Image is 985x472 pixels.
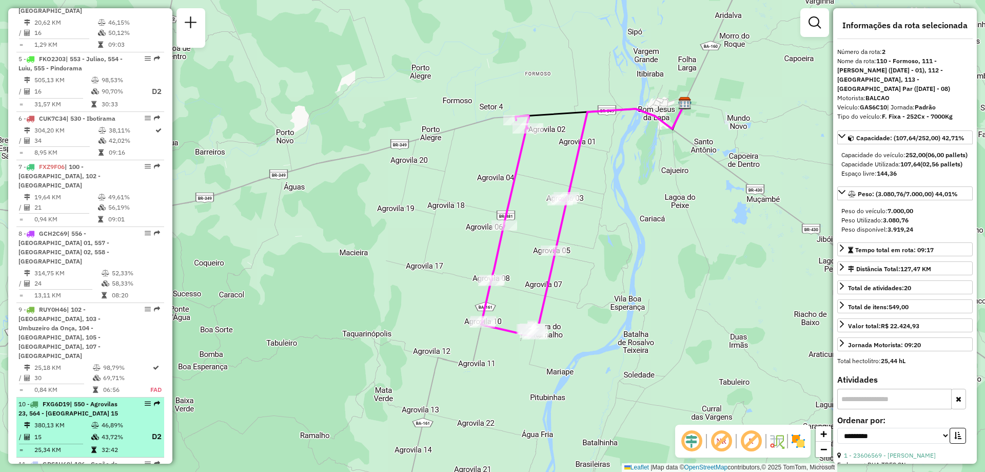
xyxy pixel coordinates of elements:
strong: 20 [904,284,911,292]
td: 46,89% [101,420,142,430]
i: % de utilização da cubagem [98,138,106,144]
i: Total de Atividades [24,280,30,287]
a: Distância Total:127,47 KM [837,261,973,275]
td: 20,62 KM [34,17,97,28]
strong: F. Fixa - 252Cx - 7000Kg [882,112,953,120]
em: Opções [145,115,151,121]
td: 98,53% [101,75,142,85]
span: CUK7C34 [39,115,66,122]
a: 1 - 23606569 - [PERSON_NAME] [844,451,936,459]
td: 25,34 KM [34,445,91,455]
span: 127,47 KM [900,265,931,273]
div: Endereço: RUA TRES SN [837,460,973,469]
i: Tempo total em rota [98,216,103,222]
td: / [18,202,24,213]
td: 304,20 KM [34,125,98,136]
em: Rota exportada [154,230,160,236]
span: − [820,443,827,456]
i: % de utilização da cubagem [98,204,106,211]
div: Capacidade do veículo: [841,150,969,160]
i: Distância Total [24,77,30,83]
td: 31,57 KM [34,99,91,109]
td: 25,18 KM [34,363,92,373]
td: = [18,99,24,109]
i: Distância Total [24,365,30,371]
span: Exibir rótulo [739,429,763,454]
i: Distância Total [24,194,30,200]
td: 98,79% [103,363,150,373]
div: Veículo: [837,103,973,112]
em: Opções [145,306,151,312]
td: = [18,445,24,455]
td: 56,19% [108,202,160,213]
strong: Padrão [915,103,936,111]
div: Espaço livre: [841,169,969,178]
button: Ordem crescente [950,428,966,444]
i: Total de Atividades [24,375,30,381]
span: + [820,427,827,440]
i: % de utilização da cubagem [91,88,99,95]
td: 505,13 KM [34,75,91,85]
a: Total de itens:549,00 [837,299,973,313]
a: Nova sessão e pesquisa [181,12,201,35]
td: 46,15% [108,17,160,28]
span: Peso: (3.080,76/7.000,00) 44,01% [858,190,958,198]
em: Rota exportada [154,115,160,121]
strong: 252,00 [905,151,925,159]
p: D2 [143,86,162,98]
div: Map data © contributors,© 2025 TomTom, Microsoft [622,463,837,472]
a: Zoom in [816,426,831,442]
strong: BALCAO [865,94,890,102]
i: Total de Atividades [24,204,30,211]
strong: 3.080,76 [883,216,909,224]
em: Rota exportada [154,401,160,407]
div: Peso Utilizado: [841,216,969,225]
td: 30:33 [101,99,142,109]
td: 42,02% [108,136,154,146]
div: Número da rota: [837,47,973,56]
div: Motorista: [837,93,973,103]
td: 15 [34,430,91,443]
td: = [18,147,24,158]
i: % de utilização do peso [93,365,101,371]
em: Rota exportada [154,163,160,169]
a: Jornada Motorista: 09:20 [837,337,973,351]
td: 09:01 [108,214,160,224]
td: / [18,373,24,383]
i: % de utilização da cubagem [93,375,101,381]
i: Total de Atividades [24,434,30,440]
div: Capacidade: (107,64/252,00) 42,71% [837,146,973,182]
strong: 3.919,24 [888,225,913,233]
span: Total de atividades: [848,284,911,292]
strong: (06,00 pallets) [925,151,968,159]
em: Rota exportada [154,55,160,62]
strong: 7.000,00 [888,207,913,215]
td: 0,84 KM [34,385,92,395]
i: Tempo total em rota [93,387,98,393]
a: Leaflet [624,464,649,471]
td: FAD [150,385,162,395]
td: / [18,430,24,443]
td: = [18,290,24,300]
td: 43,72% [101,430,142,443]
div: Tipo do veículo: [837,112,973,121]
td: 90,70% [101,85,142,98]
span: Tempo total em rota: 09:17 [855,246,934,254]
span: | [651,464,652,471]
td: 49,61% [108,192,160,202]
span: | 530 - Ibotirama [66,115,115,122]
em: Opções [145,461,151,467]
i: Tempo total em rota [91,447,96,453]
span: | Jornada: [887,103,936,111]
em: Opções [145,55,151,62]
i: Rota otimizada [155,127,162,134]
i: Rota otimizada [153,365,159,371]
i: Tempo total em rota [98,42,103,48]
a: Valor total:R$ 22.424,93 [837,318,973,332]
i: Tempo total em rota [91,101,96,107]
td: / [18,28,24,38]
td: 08:20 [111,290,160,300]
div: Peso disponível: [841,225,969,234]
span: Peso do veículo: [841,207,913,215]
i: Total de Atividades [24,88,30,95]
